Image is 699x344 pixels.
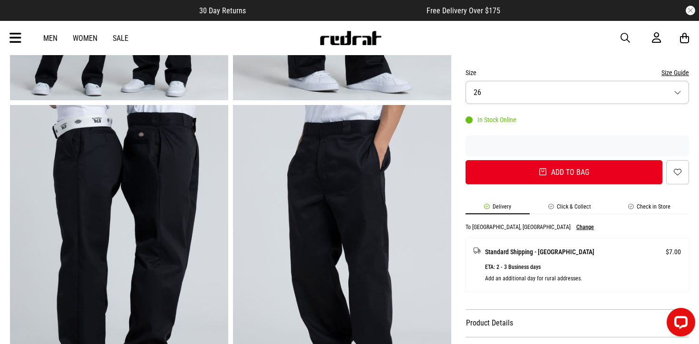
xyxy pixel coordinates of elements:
li: Check in Store [610,203,689,214]
a: Men [43,34,58,43]
p: To [GEOGRAPHIC_DATA], [GEOGRAPHIC_DATA] [466,224,571,230]
div: Size [466,67,689,78]
span: $7.00 [666,246,681,258]
li: Delivery [466,203,530,214]
iframe: Customer reviews powered by Trustpilot [466,141,689,151]
p: ETA: 2 - 3 Business days Add an additional day for rural addresses. [485,261,681,284]
iframe: LiveChat chat widget [659,304,699,344]
li: Click & Collect [530,203,610,214]
button: Size Guide [661,67,689,78]
a: Sale [113,34,128,43]
span: Free Delivery Over $175 [427,6,500,15]
img: Redrat logo [319,31,382,45]
iframe: Customer reviews powered by Trustpilot [265,6,408,15]
button: 26 [466,81,689,104]
a: Women [73,34,97,43]
span: Standard Shipping - [GEOGRAPHIC_DATA] [485,246,594,258]
button: Add to bag [466,160,662,184]
div: In Stock Online [466,116,516,124]
span: 26 [474,88,481,97]
dt: Product Details [466,309,689,337]
button: Change [576,224,594,230]
span: 30 Day Returns [199,6,246,15]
